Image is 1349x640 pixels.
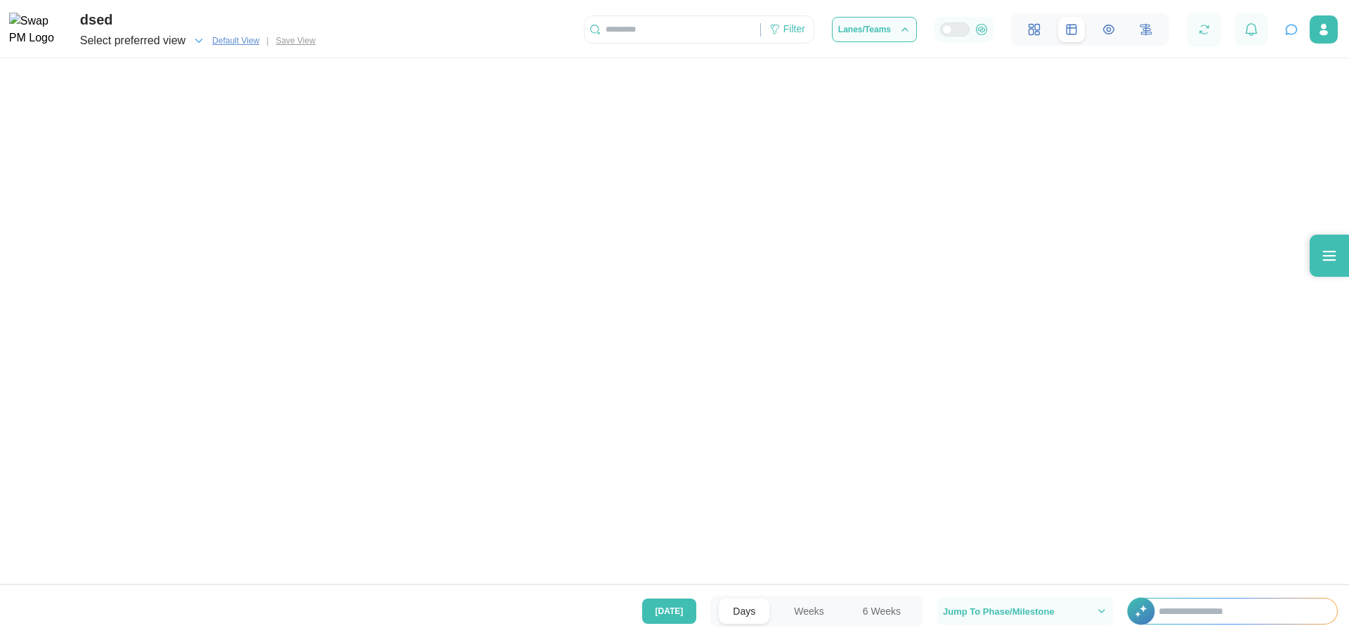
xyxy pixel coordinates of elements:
[80,9,321,31] div: dsed
[849,599,915,624] button: 6 Weeks
[80,31,185,51] span: Select preferred view
[937,597,1113,625] button: Jump To Phase/Milestone
[80,31,205,51] button: Select preferred view
[207,33,265,48] button: Default View
[266,34,268,48] div: |
[838,25,891,34] span: Lanes/Teams
[832,17,917,42] button: Lanes/Teams
[783,22,805,37] div: Filter
[719,599,769,624] button: Days
[1127,598,1338,625] div: +
[656,599,684,623] span: [DATE]
[761,18,814,41] div: Filter
[943,607,1055,616] span: Jump To Phase/Milestone
[1194,20,1214,39] button: Refresh Grid
[1282,20,1301,39] button: Open project assistant
[9,13,66,48] img: Swap PM Logo
[780,599,838,624] button: Weeks
[642,599,697,624] button: [DATE]
[212,34,259,48] span: Default View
